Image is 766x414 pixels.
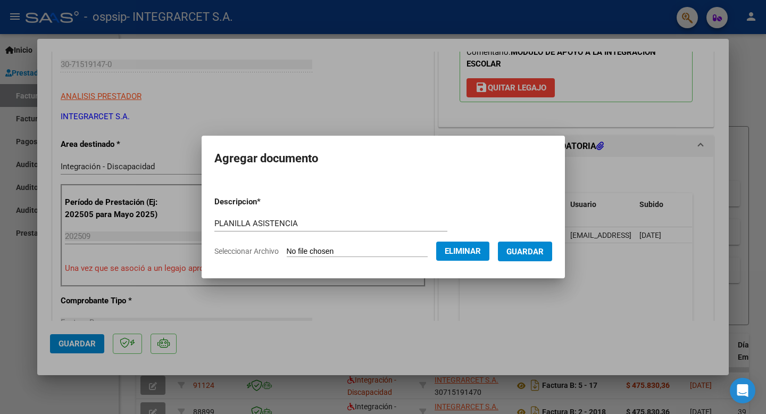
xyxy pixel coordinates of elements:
span: Guardar [506,247,544,256]
span: Eliminar [445,246,481,256]
p: Descripcion [214,196,316,208]
h2: Agregar documento [214,148,552,169]
span: Seleccionar Archivo [214,247,279,255]
div: Open Intercom Messenger [730,378,755,403]
button: Eliminar [436,242,489,261]
button: Guardar [498,242,552,261]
